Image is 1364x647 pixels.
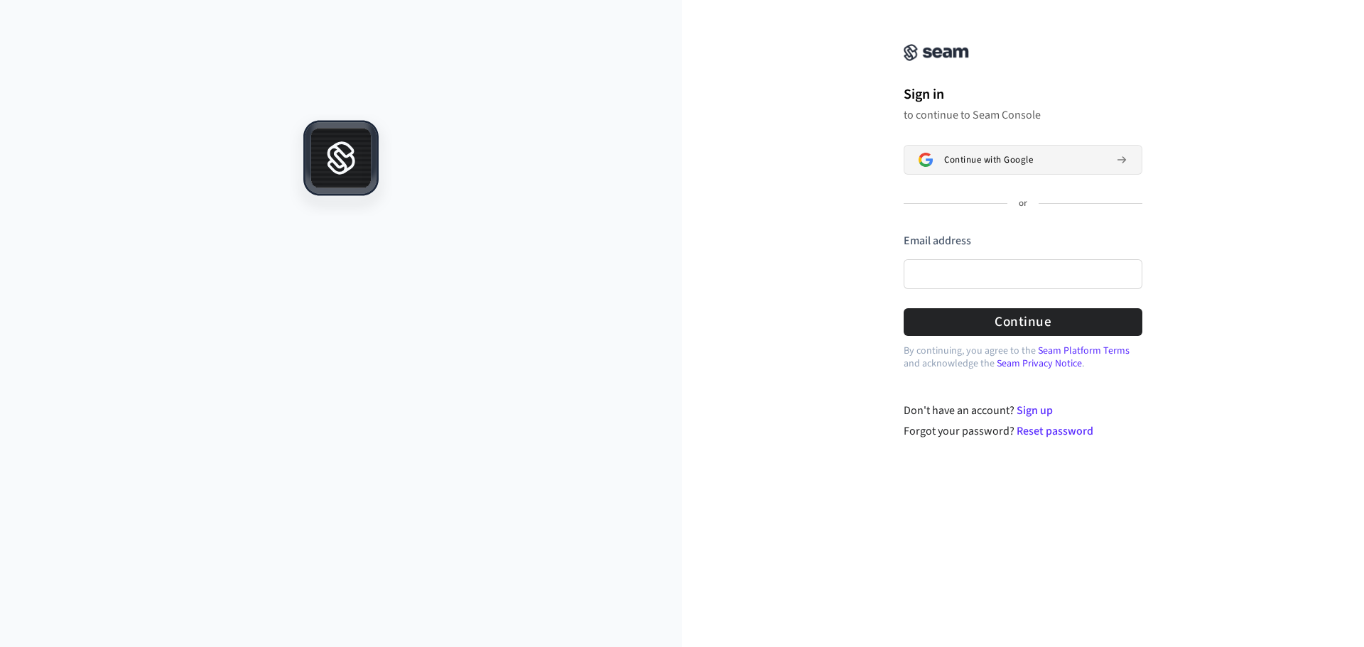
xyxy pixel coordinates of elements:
button: Sign in with GoogleContinue with Google [904,145,1142,175]
a: Sign up [1017,403,1053,418]
button: Continue [904,308,1142,336]
label: Email address [904,233,971,249]
img: Seam Console [904,44,969,61]
h1: Sign in [904,84,1142,105]
p: By continuing, you agree to the and acknowledge the . [904,344,1142,370]
a: Seam Privacy Notice [997,357,1082,371]
a: Reset password [1017,423,1093,439]
div: Don't have an account? [904,402,1143,419]
img: Sign in with Google [919,153,933,167]
span: Continue with Google [944,154,1033,165]
div: Forgot your password? [904,423,1143,440]
p: or [1019,197,1027,210]
a: Seam Platform Terms [1038,344,1130,358]
p: to continue to Seam Console [904,108,1142,122]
